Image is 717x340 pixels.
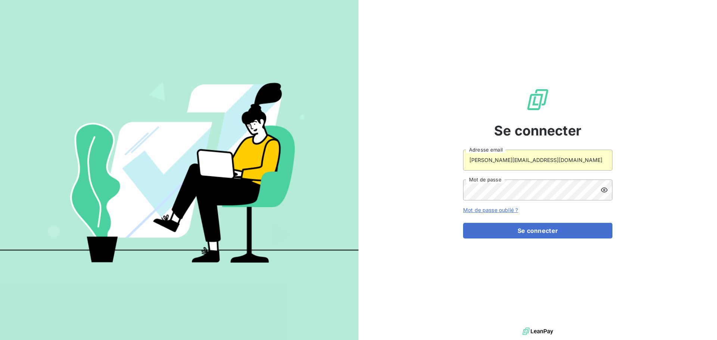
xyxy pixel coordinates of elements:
[494,121,581,141] span: Se connecter
[463,150,612,171] input: placeholder
[522,326,553,337] img: logo
[463,223,612,238] button: Se connecter
[526,88,550,112] img: Logo LeanPay
[463,207,518,213] a: Mot de passe oublié ?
